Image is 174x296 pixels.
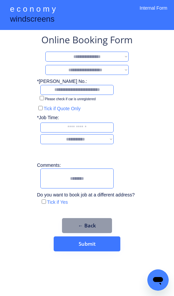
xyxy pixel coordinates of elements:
div: Comments: [37,162,63,169]
button: ← Back [62,218,112,233]
label: Tick if Quote Only [44,106,81,111]
button: Submit [54,236,120,251]
div: Online Booking Form [41,33,133,48]
div: *Job Time: [37,115,63,121]
div: *[PERSON_NAME] No.: [37,78,87,85]
div: windscreens [10,13,54,26]
div: Do you want to book job at a different address? [37,192,140,198]
label: Please check if car is unregistered [45,97,96,101]
div: Internal Form [140,5,167,20]
label: Tick if Yes [47,199,68,205]
div: e c o n o m y [10,3,56,16]
iframe: Button to launch messaging window [147,269,169,291]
